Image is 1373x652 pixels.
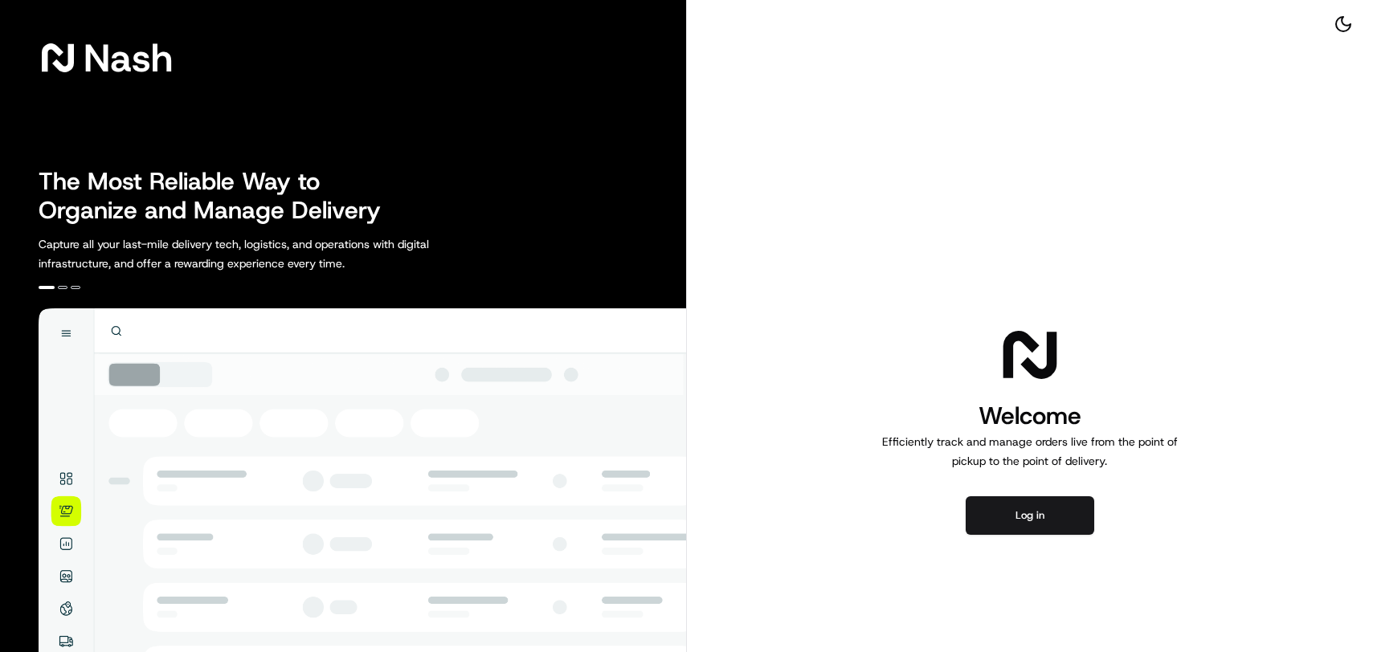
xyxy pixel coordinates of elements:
p: Capture all your last-mile delivery tech, logistics, and operations with digital infrastructure, ... [39,234,501,273]
span: Nash [84,42,173,74]
p: Efficiently track and manage orders live from the point of pickup to the point of delivery. [876,432,1184,471]
button: Log in [966,496,1094,535]
h2: The Most Reliable Way to Organize and Manage Delivery [39,167,398,225]
h1: Welcome [876,400,1184,432]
